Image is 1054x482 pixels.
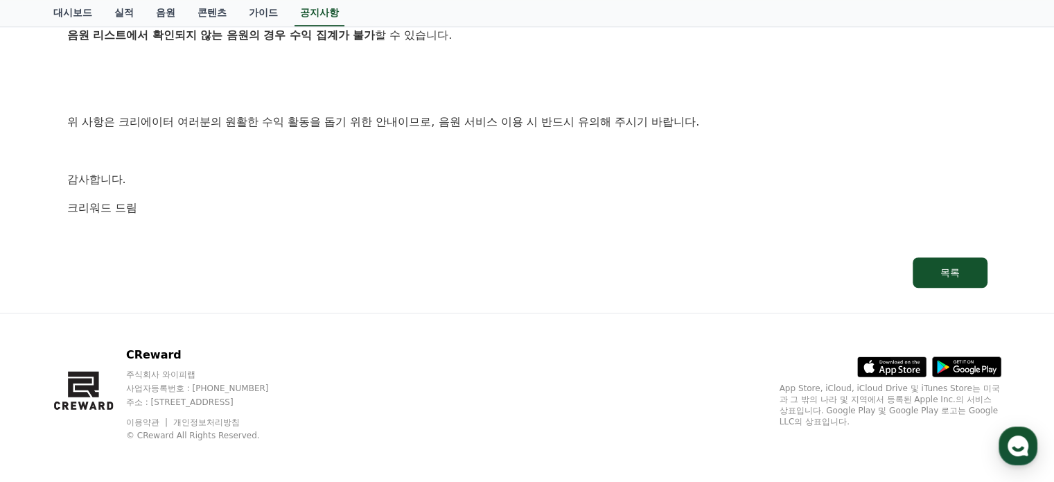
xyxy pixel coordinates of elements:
p: 주소 : [STREET_ADDRESS] [126,397,295,408]
p: 할 수 있습니다. [67,26,987,44]
a: 대화 [91,367,179,402]
div: 목록 [940,266,960,279]
p: © CReward All Rights Reserved. [126,430,295,441]
a: 홈 [4,367,91,402]
a: 개인정보처리방침 [173,418,240,427]
p: App Store, iCloud, iCloud Drive 및 iTunes Store는 미국과 그 밖의 나라 및 지역에서 등록된 Apple Inc.의 서비스 상표입니다. Goo... [780,383,1001,427]
button: 목록 [913,257,987,288]
p: 크리워드 드림 [67,199,987,217]
strong: 음원 리스트에서 확인되지 않는 음원의 경우 수익 집계가 불가 [67,28,376,42]
span: 대화 [127,388,143,399]
span: 설정 [214,388,231,399]
p: 위 사항은 크리에이터 여러분의 원활한 수익 활동을 돕기 위한 안내이므로, 음원 서비스 이용 시 반드시 유의해 주시기 바랍니다. [67,113,987,131]
a: 목록 [67,257,987,288]
p: 감사합니다. [67,171,987,189]
a: 이용약관 [126,418,170,427]
span: 홈 [44,388,52,399]
p: CReward [126,347,295,363]
a: 설정 [179,367,266,402]
p: 사업자등록번호 : [PHONE_NUMBER] [126,383,295,394]
p: 주식회사 와이피랩 [126,369,295,380]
